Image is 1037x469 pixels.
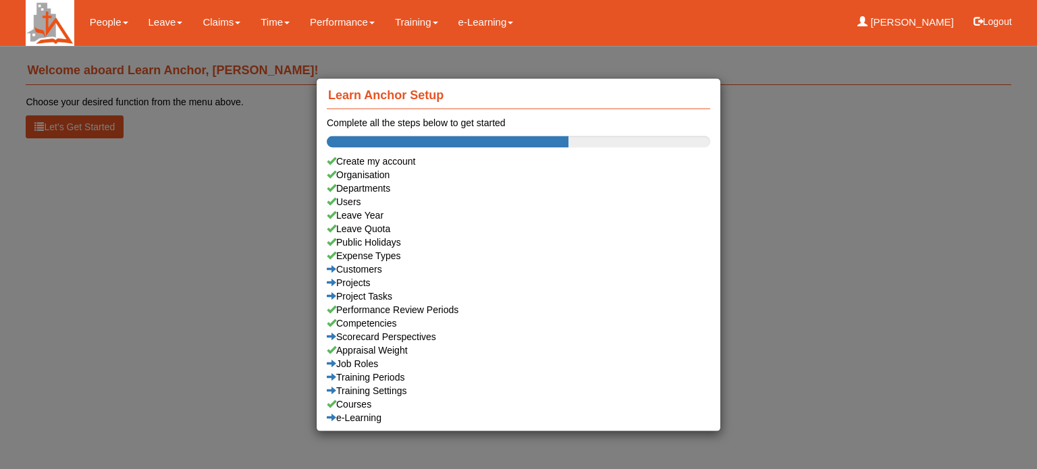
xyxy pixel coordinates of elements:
a: Courses [327,397,710,411]
a: Training Settings [327,384,710,397]
a: Appraisal Weight [327,343,710,357]
a: Job Roles [327,357,710,370]
a: Performance Review Periods [327,303,710,316]
a: e-Learning [327,411,710,424]
a: Expense Types [327,249,710,263]
a: Users [327,195,710,209]
a: Competencies [327,316,710,330]
a: Leave Quota [327,222,710,236]
div: Create my account [327,155,710,168]
div: Complete all the steps below to get started [327,116,710,130]
a: Training Periods [327,370,710,384]
a: Project Tasks [327,289,710,303]
h4: Learn Anchor Setup [327,82,710,109]
a: Leave Year [327,209,710,222]
a: Public Holidays [327,236,710,249]
iframe: chat widget [980,415,1023,456]
a: Scorecard Perspectives [327,330,710,343]
a: Departments [327,182,710,195]
a: Customers [327,263,710,276]
a: Organisation [327,168,710,182]
a: Projects [327,276,710,289]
